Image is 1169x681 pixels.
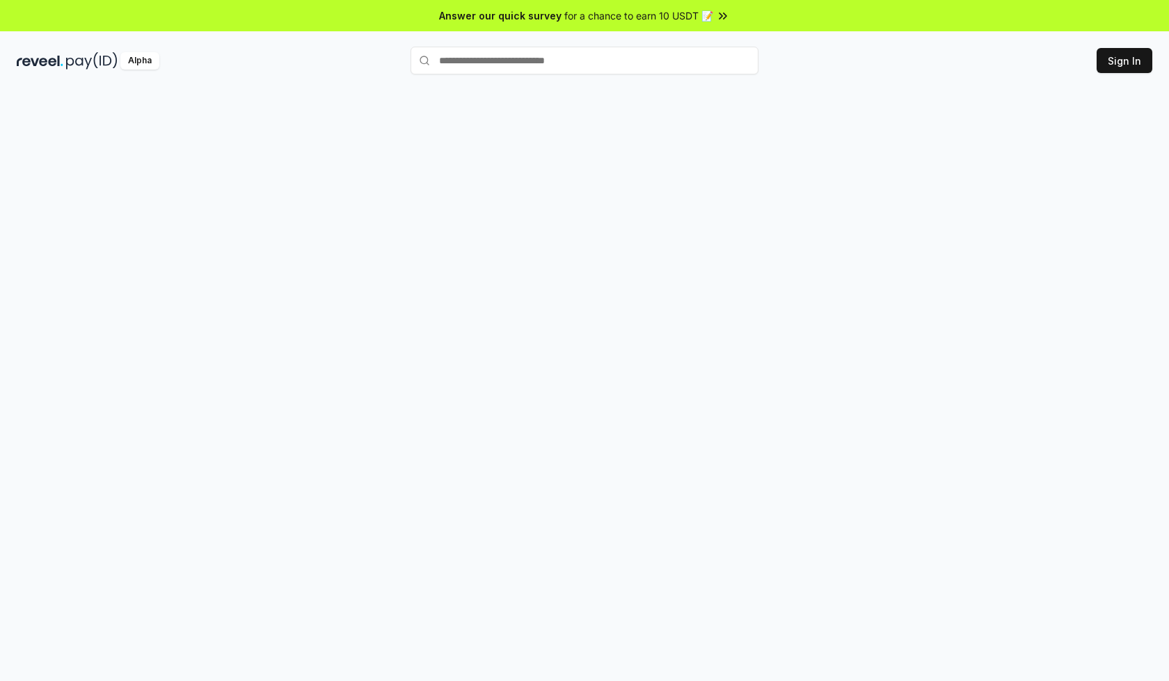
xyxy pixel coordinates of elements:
[66,52,118,70] img: pay_id
[439,8,562,23] span: Answer our quick survey
[1097,48,1152,73] button: Sign In
[564,8,713,23] span: for a chance to earn 10 USDT 📝
[120,52,159,70] div: Alpha
[17,52,63,70] img: reveel_dark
